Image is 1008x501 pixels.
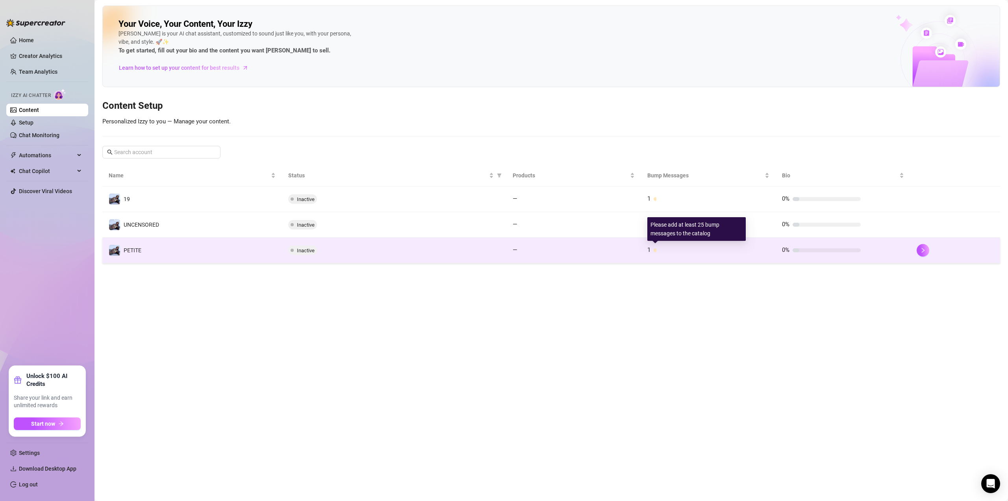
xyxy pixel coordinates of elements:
[19,132,59,138] a: Chat Monitoring
[647,171,763,180] span: Bump Messages
[282,165,506,186] th: Status
[114,148,209,156] input: Search account
[14,394,81,410] span: Share your link and earn unlimited rewards
[119,63,239,72] span: Learn how to set up your content for best results
[109,171,269,180] span: Name
[102,118,231,125] span: Personalized Izzy to you — Manage your content.
[109,219,120,230] img: UNCENSORED
[776,165,910,186] th: Bio
[19,466,76,472] span: Download Desktop App
[19,107,39,113] a: Content
[109,245,120,256] img: PETITE
[297,222,315,228] span: Inactive
[782,221,789,228] span: 0%
[19,481,38,488] a: Log out
[495,169,503,181] span: filter
[54,89,66,100] img: AI Chatter
[6,19,65,27] img: logo-BBDzfeDw.svg
[647,246,650,253] span: 1
[782,171,898,180] span: Bio
[917,244,929,257] button: right
[19,149,75,162] span: Automations
[878,6,1000,87] img: ai-chatter-content-library-cLFOSyPT.png
[513,171,628,180] span: Products
[119,19,252,30] h2: Your Voice, Your Content, Your Izzy
[19,37,34,43] a: Home
[119,30,355,56] div: [PERSON_NAME] is your AI chat assistant, customized to sound just like you, with your persona, vi...
[513,221,517,228] span: —
[297,196,315,202] span: Inactive
[782,246,789,253] span: 0%
[513,246,517,253] span: —
[497,173,502,178] span: filter
[102,165,282,186] th: Name
[241,64,249,72] span: arrow-right
[11,92,51,99] span: Izzy AI Chatter
[107,149,113,155] span: search
[124,196,130,202] span: 19
[288,171,487,180] span: Status
[31,421,55,427] span: Start now
[109,194,120,205] img: 19
[58,421,64,427] span: arrow-right
[14,417,81,430] button: Start nowarrow-right
[14,376,22,384] span: gift
[19,188,72,194] a: Discover Viral Videos
[920,248,926,253] span: right
[102,100,1000,112] h3: Content Setup
[513,195,517,202] span: —
[641,165,776,186] th: Bump Messages
[19,450,40,456] a: Settings
[297,248,315,253] span: Inactive
[119,61,254,74] a: Learn how to set up your content for best results
[647,195,650,202] span: 1
[19,69,57,75] a: Team Analytics
[19,119,33,126] a: Setup
[10,168,15,174] img: Chat Copilot
[19,165,75,177] span: Chat Copilot
[19,50,82,62] a: Creator Analytics
[26,372,81,388] strong: Unlock $100 AI Credits
[124,222,159,228] span: UNCENSORED
[10,466,17,472] span: download
[119,47,330,54] strong: To get started, fill out your bio and the content you want [PERSON_NAME] to sell.
[981,474,1000,493] div: Open Intercom Messenger
[506,165,641,186] th: Products
[124,247,141,253] span: PETITE
[782,195,789,202] span: 0%
[10,152,17,158] span: thunderbolt
[647,217,746,241] div: Please add at least 25 bump messages to the catalog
